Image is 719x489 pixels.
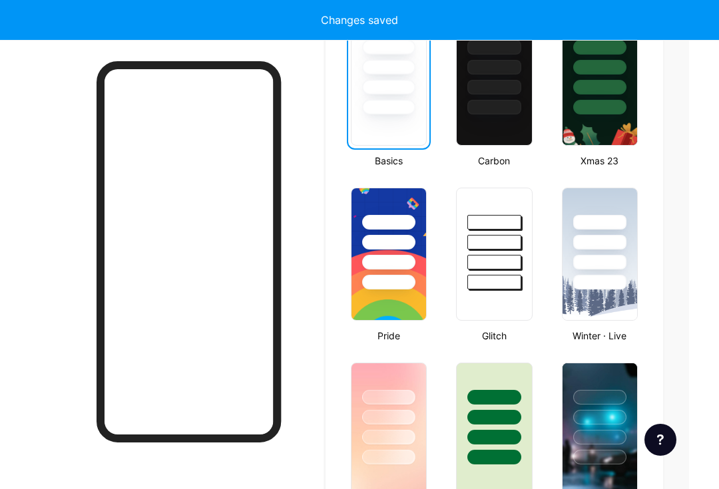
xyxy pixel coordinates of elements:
div: Winter · Live [558,329,642,343]
div: Pride [347,329,431,343]
div: Changes saved [321,12,398,28]
div: Glitch [452,329,536,343]
div: Basics [347,154,431,168]
div: Xmas 23 [558,154,642,168]
div: Carbon [452,154,536,168]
